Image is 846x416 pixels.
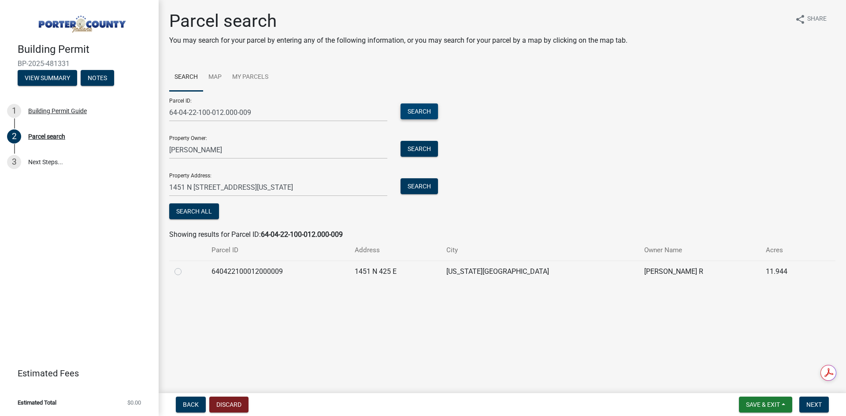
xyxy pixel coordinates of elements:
[18,43,152,56] h4: Building Permit
[18,75,77,82] wm-modal-confirm: Summary
[203,63,227,92] a: Map
[799,397,829,412] button: Next
[18,9,145,34] img: Porter County, Indiana
[441,240,639,261] th: City
[349,240,441,261] th: Address
[806,401,822,408] span: Next
[788,11,834,28] button: shareShare
[401,141,438,157] button: Search
[7,129,21,144] div: 2
[209,397,249,412] button: Discard
[206,261,349,282] td: 640422100012000009
[18,70,77,86] button: View Summary
[169,203,219,219] button: Search All
[18,400,56,405] span: Estimated Total
[28,108,87,114] div: Building Permit Guide
[206,240,349,261] th: Parcel ID
[81,75,114,82] wm-modal-confirm: Notes
[639,261,761,282] td: [PERSON_NAME] R
[169,11,627,32] h1: Parcel search
[761,240,817,261] th: Acres
[401,178,438,194] button: Search
[183,401,199,408] span: Back
[18,59,141,68] span: BP-2025-481331
[441,261,639,282] td: [US_STATE][GEOGRAPHIC_DATA]
[7,155,21,169] div: 3
[127,400,141,405] span: $0.00
[639,240,761,261] th: Owner Name
[739,397,792,412] button: Save & Exit
[28,133,65,140] div: Parcel search
[349,261,441,282] td: 1451 N 425 E
[401,103,438,119] button: Search
[7,364,145,382] a: Estimated Fees
[261,230,343,239] strong: 64-04-22-100-012.000-009
[176,397,206,412] button: Back
[169,35,627,46] p: You may search for your parcel by entering any of the following information, or you may search fo...
[227,63,274,92] a: My Parcels
[795,14,805,25] i: share
[807,14,827,25] span: Share
[746,401,780,408] span: Save & Exit
[169,229,835,240] div: Showing results for Parcel ID:
[761,261,817,282] td: 11.944
[81,70,114,86] button: Notes
[169,63,203,92] a: Search
[7,104,21,118] div: 1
